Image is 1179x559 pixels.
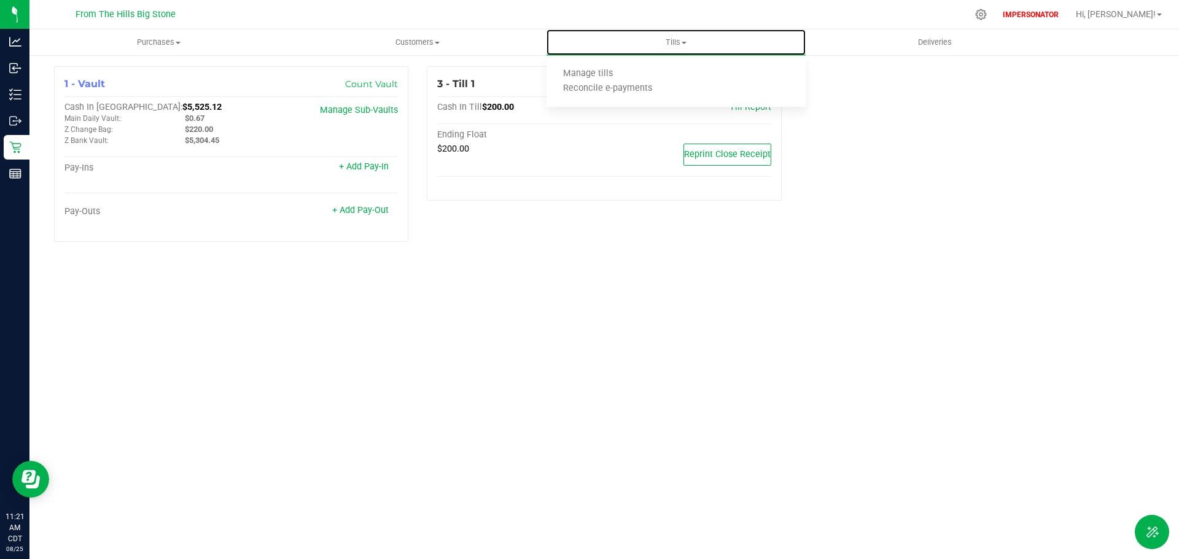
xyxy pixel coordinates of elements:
span: Reprint Close Receipt [684,149,771,160]
div: Manage settings [973,9,989,20]
inline-svg: Analytics [9,36,21,48]
p: IMPERSONATOR [998,9,1064,20]
span: $200.00 [437,144,469,154]
inline-svg: Inbound [9,62,21,74]
span: Cash In [GEOGRAPHIC_DATA]: [64,102,182,112]
inline-svg: Reports [9,168,21,180]
a: Manage Sub-Vaults [320,105,398,115]
inline-svg: Outbound [9,115,21,127]
a: Count Vault [345,79,398,90]
a: Tills Manage tills Reconcile e-payments [547,29,805,55]
a: Customers [288,29,547,55]
p: 11:21 AM CDT [6,511,24,544]
iframe: Resource center [12,461,49,498]
span: Deliveries [901,37,968,48]
div: Pay-Outs [64,206,232,217]
span: $5,525.12 [182,102,222,112]
span: $220.00 [185,125,213,134]
span: Purchases [30,37,287,48]
inline-svg: Inventory [9,88,21,101]
inline-svg: Retail [9,141,21,153]
span: Hi, [PERSON_NAME]! [1076,9,1156,19]
span: 3 - Till 1 [437,78,475,90]
span: From The Hills Big Stone [76,9,176,20]
div: Ending Float [437,129,604,141]
span: Customers [289,37,546,48]
a: Purchases [29,29,288,55]
button: Reprint Close Receipt [683,144,771,166]
span: $0.67 [185,114,204,123]
span: Tills [547,37,805,48]
span: $5,304.45 [185,136,219,145]
p: 08/25 [6,544,24,553]
button: Toggle Menu [1135,515,1169,549]
span: $200.00 [482,102,514,112]
span: Reconcile e-payments [547,83,669,94]
div: Pay-Ins [64,163,232,174]
a: + Add Pay-Out [332,205,389,215]
a: Deliveries [806,29,1064,55]
span: Manage tills [547,69,629,79]
a: + Add Pay-In [339,161,389,172]
span: Main Daily Vault: [64,114,121,123]
span: Z Change Bag: [64,125,113,134]
span: Z Bank Vault: [64,136,109,145]
span: 1 - Vault [64,78,105,90]
span: Cash In Till [437,102,482,112]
